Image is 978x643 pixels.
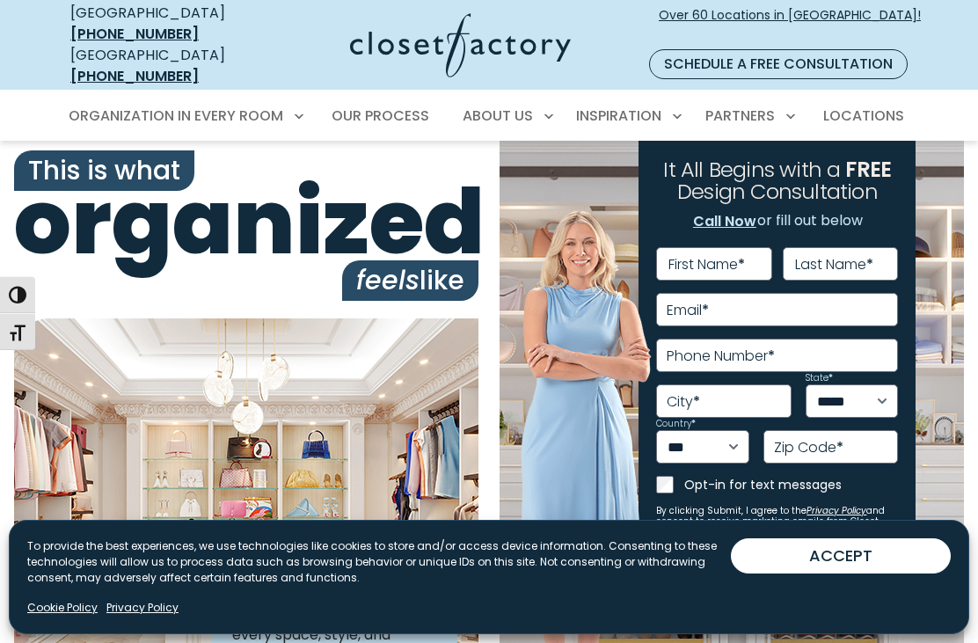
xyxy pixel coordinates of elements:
i: feels [356,261,420,299]
button: ACCEPT [731,538,951,574]
span: About Us [463,106,533,126]
a: [PHONE_NUMBER] [70,24,199,44]
a: [PHONE_NUMBER] [70,66,199,86]
p: To provide the best experiences, we use technologies like cookies to store and/or access device i... [27,538,731,586]
a: Schedule a Free Consultation [649,49,908,79]
span: organized [14,177,478,267]
span: Partners [705,106,775,126]
span: Organization in Every Room [69,106,283,126]
span: like [342,260,478,301]
a: Privacy Policy [106,600,179,616]
span: Locations [823,106,904,126]
a: Cookie Policy [27,600,98,616]
nav: Primary Menu [56,91,922,141]
span: Over 60 Locations in [GEOGRAPHIC_DATA]! [659,6,921,43]
div: [GEOGRAPHIC_DATA] [70,45,262,87]
img: Closet Factory Logo [350,13,571,77]
span: Our Process [332,106,429,126]
span: Inspiration [576,106,661,126]
span: This is what [14,150,194,191]
div: [GEOGRAPHIC_DATA] [70,3,262,45]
